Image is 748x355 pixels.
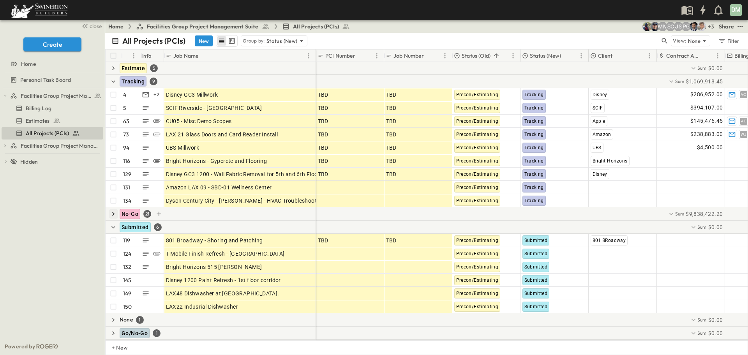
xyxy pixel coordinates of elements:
[492,51,501,60] button: Sort
[386,91,397,99] span: TBD
[593,92,607,97] span: Disney
[704,51,713,60] button: Sort
[386,157,397,165] span: TBD
[195,35,213,46] button: New
[688,37,700,45] p: None
[456,158,499,164] span: Precon/Estimating
[642,22,652,31] img: Joshua Whisenant (josh@tryroger.com)
[456,264,499,270] span: Precon/Estimating
[2,115,103,127] div: Estimatestest
[10,140,102,151] a: Facilities Group Project Management Suite (Copy)
[372,51,381,60] button: Menu
[456,132,499,137] span: Precon/Estimating
[689,22,699,31] img: Saul Zepeda (saul.zepeda@swinerton.com)
[150,64,158,72] div: 5
[150,78,157,85] div: 9
[715,35,742,46] button: Filter
[697,316,707,323] p: Sum
[593,118,605,124] span: Apple
[318,237,328,244] span: TBD
[456,145,499,150] span: Precon/Estimating
[123,157,131,165] p: 116
[108,23,123,30] a: Home
[21,60,36,68] span: Home
[318,104,328,112] span: TBD
[318,131,328,138] span: TBD
[524,277,548,283] span: Submitted
[318,157,328,165] span: TBD
[593,171,607,177] span: Disney
[166,104,262,112] span: SCIF Riverside - [GEOGRAPHIC_DATA]
[120,316,133,323] p: None
[166,170,320,178] span: Disney GC3 1200 - Wall Fabric Removal for 5th and 6th Floor
[318,117,328,125] span: TBD
[122,224,149,230] span: Submitted
[708,64,723,72] span: $0.00
[524,291,548,296] span: Submitted
[357,51,365,60] button: Sort
[645,51,654,60] button: Menu
[325,52,355,60] p: PCI Number
[713,51,722,60] button: Menu
[697,143,723,152] span: $4,500.00
[154,223,162,231] div: 6
[152,90,161,99] div: + 2
[166,131,278,138] span: LAX 21 Glass Doors and Card Reader Install
[456,238,499,243] span: Precon/Estimating
[708,316,723,324] span: $0.00
[9,2,69,18] img: 6c363589ada0b36f064d841b69d3a419a338230e66bb0a533688fa5cc3e9e735.png
[2,140,103,152] div: Facilities Group Project Management Suite (Copy)test
[563,51,571,60] button: Sort
[2,103,102,114] a: Billing Log
[2,128,102,139] a: All Projects (PCIs)
[697,330,707,336] p: Sum
[577,51,586,60] button: Menu
[122,211,138,217] span: No-Go
[456,171,499,177] span: Precon/Estimating
[462,52,490,60] p: Status (Old)
[266,37,298,45] p: Status (New)
[456,251,499,256] span: Precon/Estimating
[2,74,103,86] div: Personal Task Boardtest
[200,51,208,60] button: Sort
[166,263,262,271] span: Bright Horizons 515 [PERSON_NAME]
[386,144,397,152] span: TBD
[386,131,397,138] span: TBD
[593,132,611,137] span: Amazon
[136,316,144,324] div: 1
[166,184,272,191] span: Amazon LAX 09 - SBD-01 Wellness Center
[112,344,116,351] p: + New
[666,52,703,60] p: Contract Amount
[524,198,544,203] span: Tracking
[456,291,499,296] span: Precon/Estimating
[681,22,691,31] div: Pat Gil (pgil@swinerton.com)
[123,91,126,99] p: 4
[456,198,499,203] span: Precon/Estimating
[129,51,138,60] button: Menu
[282,23,350,30] a: All Projects (PCIs)
[673,37,686,45] p: View:
[90,22,102,30] span: close
[741,94,746,95] span: AC
[393,52,424,60] p: Job Number
[304,51,313,60] button: Menu
[154,209,164,219] button: Add Row in Group
[143,210,151,218] div: 21
[729,4,743,17] button: DM
[122,330,148,336] span: Go/No-Go
[173,52,198,60] p: Job Name
[166,276,281,284] span: Disney 1200 Paint Refresh - 1st floor corridor
[123,104,126,112] p: 5
[2,127,103,140] div: All Projects (PCIs)test
[666,22,675,31] div: Sebastian Canal (sebastian.canal@swinerton.com)
[456,105,499,111] span: Precon/Estimating
[122,65,145,71] span: Estimate
[166,290,279,297] span: LAX48 Dishwasher at [GEOGRAPHIC_DATA].
[166,157,267,165] span: Bright Horizons - Gypcrete and Flooring
[593,158,628,164] span: Bright Horizons
[593,145,602,150] span: UBS
[2,115,102,126] a: Estimates
[524,264,548,270] span: Submitted
[524,304,548,309] span: Submitted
